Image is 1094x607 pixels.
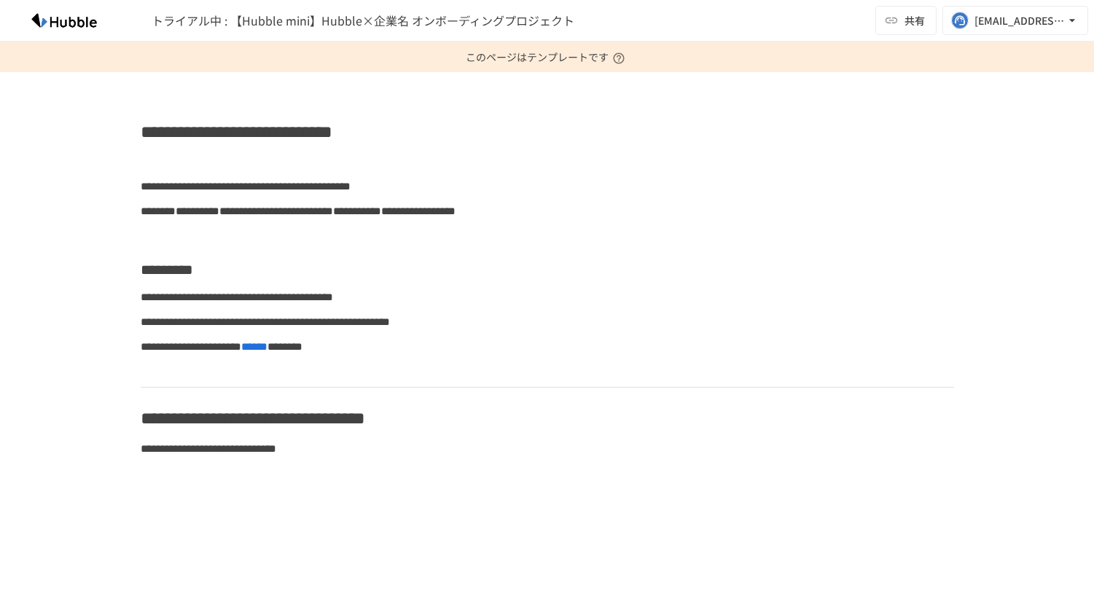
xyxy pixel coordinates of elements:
p: このページはテンプレートです [466,42,629,72]
button: [EMAIL_ADDRESS][DOMAIN_NAME] [942,6,1088,35]
div: [EMAIL_ADDRESS][DOMAIN_NAME] [974,12,1065,30]
img: HzDRNkGCf7KYO4GfwKnzITak6oVsp5RHeZBEM1dQFiQ [17,9,111,32]
span: トライアル中 : 【Hubble mini】Hubble×企業名 オンボーディングプロジェクト [152,12,574,29]
span: 共有 [904,12,925,28]
button: 共有 [875,6,937,35]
